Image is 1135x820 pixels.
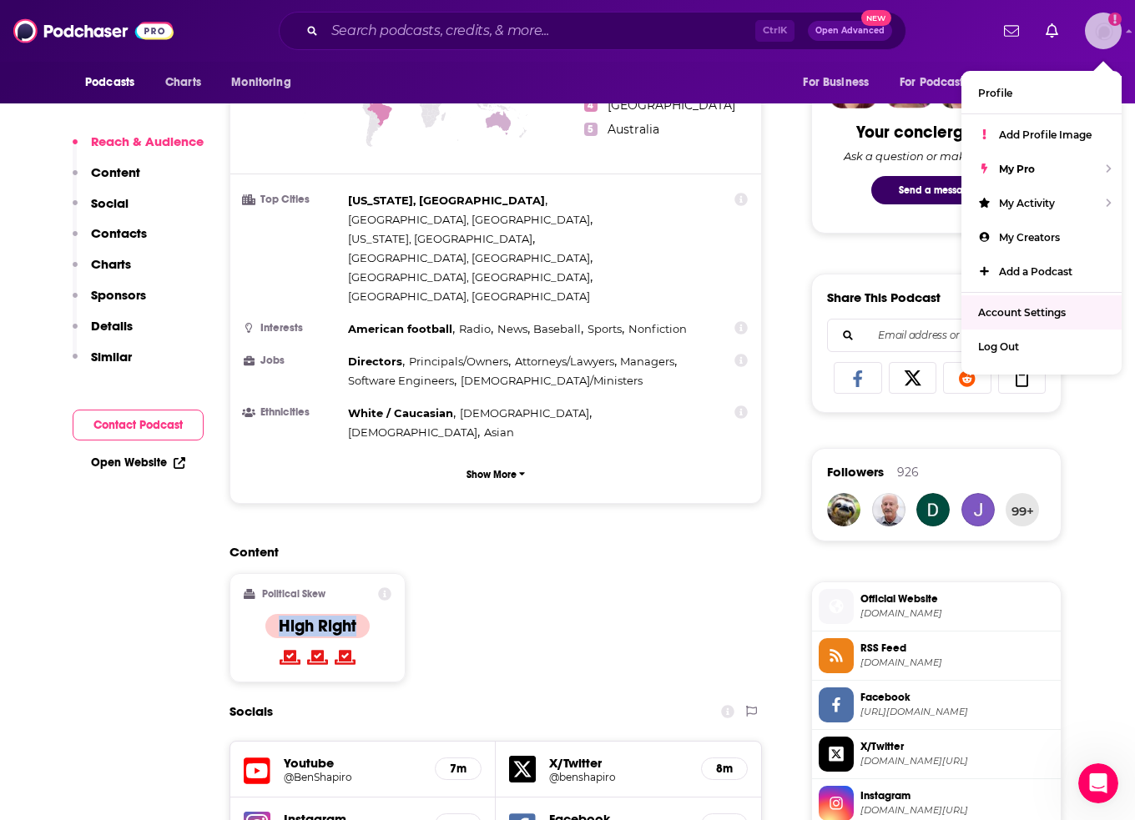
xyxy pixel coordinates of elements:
span: Logged in as joey.bonafede [1085,13,1122,49]
h3: Top Cities [244,194,341,205]
a: Charts [154,67,211,98]
a: Account Settings [961,295,1122,330]
span: Australia [608,122,659,137]
button: 99+ [1006,493,1039,526]
span: feeds.megaphone.fm [860,657,1054,669]
button: Charts [73,256,131,287]
a: Official Website[DOMAIN_NAME] [819,589,1054,624]
div: 926 [897,465,919,480]
p: Contacts [91,225,147,241]
span: [US_STATE], [GEOGRAPHIC_DATA] [348,194,545,207]
a: Copy Link [998,362,1047,394]
span: [DEMOGRAPHIC_DATA] [348,425,477,439]
a: Share on X/Twitter [889,362,937,394]
span: X/Twitter [860,739,1054,754]
a: Show notifications dropdown [1039,17,1065,45]
img: Julebug [961,493,995,526]
span: [GEOGRAPHIC_DATA], [GEOGRAPHIC_DATA] [348,289,590,303]
span: , [348,268,593,287]
span: , [533,319,583,339]
span: dailywire.com [860,607,1054,620]
button: Sponsors [73,287,146,318]
span: My Pro [999,163,1035,175]
span: News [497,322,527,335]
h5: X/Twitter [549,755,688,771]
span: [US_STATE], [GEOGRAPHIC_DATA] [348,232,532,245]
span: Instagram [860,788,1054,803]
span: White / Caucasian [348,406,453,420]
span: , [497,319,530,339]
a: My Creators [961,220,1122,254]
a: Share on Facebook [834,362,882,394]
span: , [348,423,480,442]
span: New [861,10,891,26]
span: [DEMOGRAPHIC_DATA]/Ministers [461,374,643,387]
span: , [348,191,547,210]
h5: 8m [715,762,734,776]
button: open menu [73,67,156,98]
a: debramarie828 [916,493,950,526]
button: Details [73,318,133,349]
a: Geoff.Wenker [872,493,905,526]
span: , [460,404,592,423]
span: Profile [978,87,1012,99]
svg: Add a profile image [1108,13,1122,26]
span: Account Settings [978,306,1066,319]
span: , [459,319,493,339]
button: Contacts [73,225,147,256]
a: Add a Podcast [961,254,1122,289]
button: Show profile menu [1085,13,1122,49]
button: Show More [244,459,748,490]
button: Social [73,195,129,226]
span: Asian [484,425,514,439]
p: Charts [91,256,131,272]
p: Details [91,318,133,334]
span: My Activity [999,197,1055,209]
p: Show More [467,469,517,480]
span: Radio [459,322,491,335]
span: Official Website [860,591,1054,606]
h3: Share This Podcast [827,289,941,305]
button: Content [73,164,140,195]
span: , [588,319,624,339]
span: 4 [584,98,598,112]
span: , [348,352,405,371]
h2: Political Skew [262,588,325,600]
a: Facebook[URL][DOMAIN_NAME] [819,687,1054,722]
a: Show notifications dropdown [997,17,1026,45]
h3: Interests [244,323,341,334]
img: User Profile [1085,13,1122,49]
span: , [620,352,677,371]
a: Podchaser - Follow, Share and Rate Podcasts [13,15,174,47]
span: https://www.facebook.com/TheBenShapiroShow [860,706,1054,718]
button: open menu [219,67,312,98]
span: Principals/Owners [409,355,508,368]
div: Search podcasts, credits, & more... [279,12,906,50]
div: Search followers [827,319,1046,352]
h4: High Right [279,616,356,636]
span: 5 [584,123,598,136]
span: Ctrl K [755,20,794,42]
h5: Youtube [284,755,421,771]
h3: Ethnicities [244,407,341,418]
span: Attorneys/Lawyers [515,355,614,368]
span: , [348,371,457,390]
p: Content [91,164,140,180]
span: Log Out [978,340,1019,353]
span: , [515,352,617,371]
span: Charts [165,71,201,94]
p: Social [91,195,129,211]
span: instagram.com/officialbenshapiro [860,804,1054,817]
span: , [348,404,456,423]
button: Reach & Audience [73,133,204,164]
span: , [348,210,593,229]
span: Add Profile Image [999,128,1092,141]
h2: Content [230,544,749,560]
span: American football [348,322,452,335]
span: Podcasts [85,71,134,94]
a: @BenShapiro [284,771,421,783]
span: [GEOGRAPHIC_DATA], [GEOGRAPHIC_DATA] [348,251,590,264]
a: @benshapiro [549,771,688,783]
span: twitter.com/benshapiro [860,755,1054,767]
